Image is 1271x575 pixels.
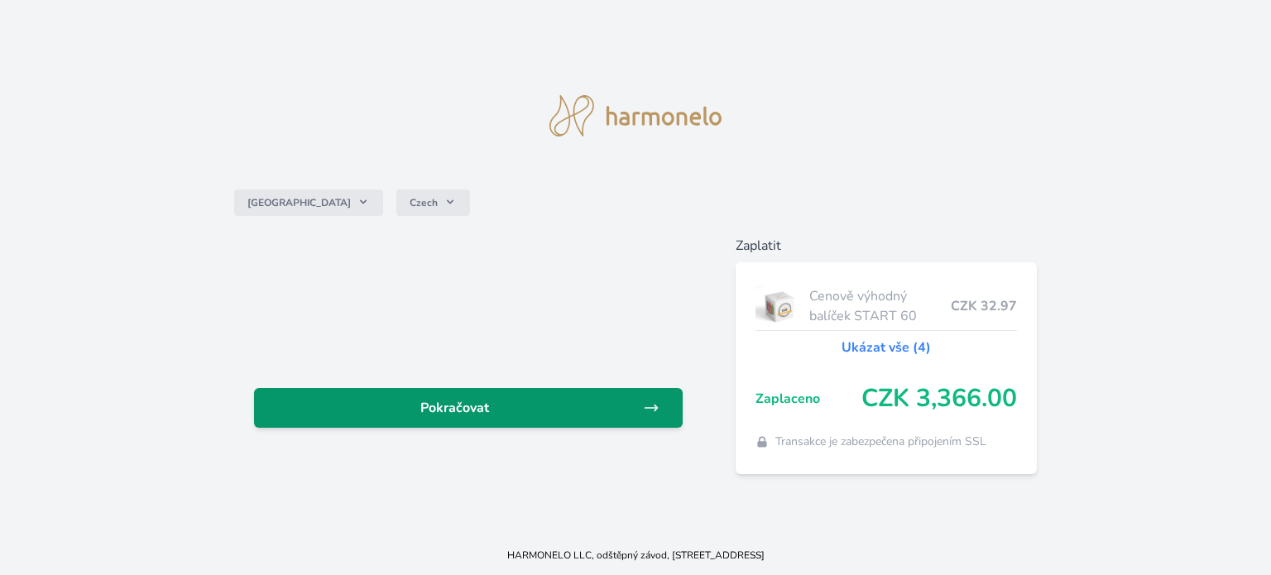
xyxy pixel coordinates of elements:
span: Zaplaceno [755,389,861,409]
a: Pokračovat [254,388,683,428]
img: start.jpg [755,285,803,327]
span: [GEOGRAPHIC_DATA] [247,196,351,209]
span: CZK 3,366.00 [861,384,1017,414]
span: Czech [410,196,438,209]
span: Cenově výhodný balíček START 60 [809,286,951,326]
h6: Zaplatit [736,236,1037,256]
span: Pokračovat [267,398,643,418]
img: logo.svg [549,95,722,137]
a: Ukázat vše (4) [842,338,931,357]
span: CZK 32.97 [951,296,1017,316]
button: Czech [396,189,470,216]
span: Transakce je zabezpečena připojením SSL [775,434,986,450]
button: [GEOGRAPHIC_DATA] [234,189,383,216]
